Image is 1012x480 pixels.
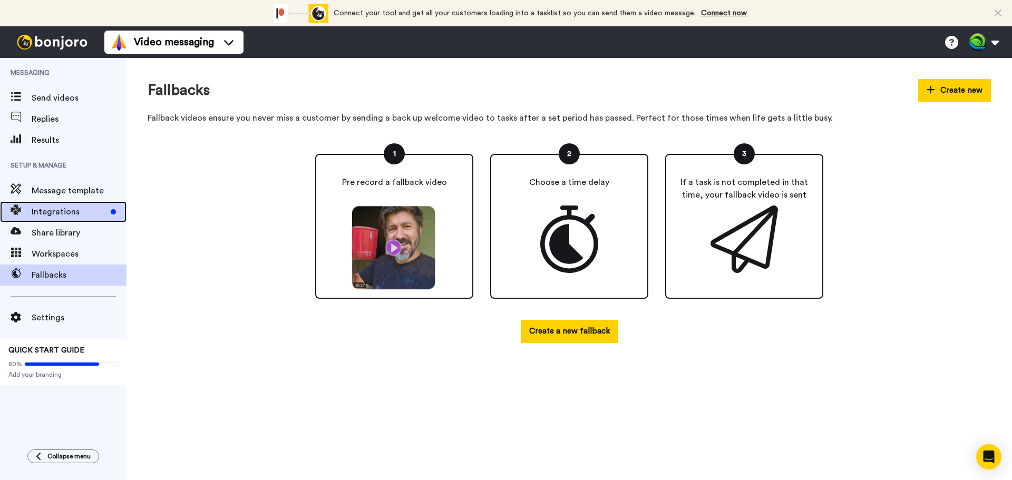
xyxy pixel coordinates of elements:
[8,370,118,379] span: Add your branding
[148,112,991,124] p: Fallback videos ensure you never miss a customer by sending a back up welcome video to tasks afte...
[734,143,755,164] div: 3
[32,248,126,260] span: Workspaces
[47,452,91,461] span: Collapse menu
[32,227,126,239] span: Share library
[675,176,814,201] p: If a task is not completed in that time, your fallback video is sent
[134,35,214,50] span: Video messaging
[111,34,128,51] img: vm-color.svg
[32,113,126,125] span: Replies
[8,360,22,368] span: 80%
[918,79,991,102] button: Create new
[521,320,618,342] button: Create a new fallback
[701,9,747,17] a: Connect now
[976,444,1001,469] div: Open Intercom Messenger
[342,176,447,189] p: Pre record a fallback video
[384,143,405,164] div: 1
[32,311,126,324] span: Settings
[27,449,99,463] button: Collapse menu
[334,9,696,17] span: Connect your tool and get all your customers loading into a tasklist so you can send them a video...
[529,176,609,189] p: Choose a time delay
[8,347,84,354] span: QUICK START GUIDE
[13,35,92,50] img: bj-logo-header-white.svg
[270,4,328,23] div: animation
[32,134,126,146] span: Results
[32,92,126,104] span: Send videos
[32,205,106,218] span: Integrations
[348,205,441,290] img: matt.png
[32,269,126,281] span: Fallbacks
[559,143,580,164] div: 2
[32,184,126,197] span: Message template
[148,82,210,99] h1: Fallbacks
